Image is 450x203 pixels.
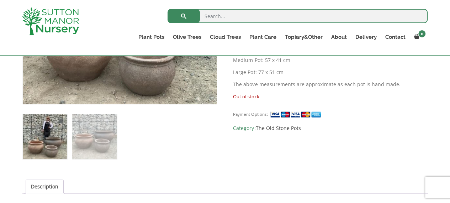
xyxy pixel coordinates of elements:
p: Out of stock [233,92,428,101]
a: Topiary&Other [280,32,327,42]
p: Medium Pot: 57 x 41 cm [233,56,428,64]
a: 0 [409,32,428,42]
img: Old Stone Set Of 3 Pots (DEAL) "Ho-an Bowl" Plant Pot (Black Vietnamese Clay) [23,114,67,159]
span: Category: [233,124,428,132]
a: Olive Trees [169,32,206,42]
img: payment supported [270,111,323,118]
input: Search... [168,9,428,23]
a: Plant Care [245,32,280,42]
a: Plant Pots [134,32,169,42]
a: Cloud Trees [206,32,245,42]
p: The above measurements are approximate as each pot is hand made. [233,80,428,89]
a: Description [31,180,58,193]
a: Contact [381,32,409,42]
a: The Old Stone Pots [255,125,301,131]
img: Old Stone Set Of 3 Pots (DEAL) "Ho-an Bowl" Plant Pot (Black Vietnamese Clay) - Image 2 [72,114,117,159]
a: Delivery [351,32,381,42]
small: Payment Options: [233,111,268,117]
span: 0 [418,30,425,37]
p: Large Pot: 77 x 51 cm [233,68,428,77]
img: logo [22,7,79,35]
a: About [327,32,351,42]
